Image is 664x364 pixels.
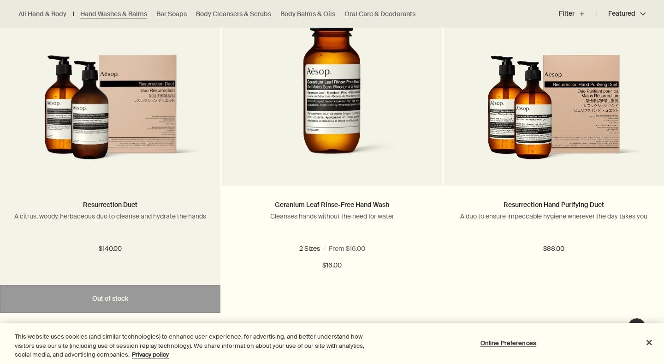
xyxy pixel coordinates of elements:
[341,244,371,253] span: 16.9 fl oz
[15,332,365,359] div: This website uses cookies (and similar technologies) to enhance user experience, for advertising,...
[504,200,604,209] a: Resurrection Hand Purifying Duet
[275,200,389,209] a: Geranium Leaf Rinse-Free Hand Wash
[14,212,207,220] p: A citrus, woody, herbaceous duo to cleanse and hydrate the hands
[597,3,646,25] button: Featured
[236,212,428,220] p: Cleanses hands without the need for water
[196,10,271,18] a: Body Cleansers & Scrubs
[222,1,442,186] a: Geranium Leaf Rinse Free 50mL
[80,10,147,18] a: Hand Washes & Balms
[559,3,597,25] button: Filter
[14,55,207,172] img: Resurrection Duet in outer carton
[132,351,169,358] a: More information about your privacy, opens in a new tab
[457,212,650,220] p: A duo to ensure impeccable hygiene wherever the day takes you
[628,318,646,336] button: Live Assistance
[83,200,137,209] a: Resurrection Duet
[480,334,537,352] button: Online Preferences, Opens the preference center dialog
[280,10,335,18] a: Body Balms & Oils
[322,260,342,271] span: $16.00
[344,10,415,18] a: Oral Care & Deodorants
[444,1,664,186] a: Resurrection Hand Purifying Duet product and box
[457,55,650,172] img: Resurrection Hand Purifying Duet product and box
[543,243,564,255] span: $88.00
[639,332,659,352] button: Close
[299,244,324,253] span: 1.7 fl oz
[244,1,419,172] img: Geranium Leaf Rinse Free 50mL
[99,243,122,255] span: $140.00
[156,10,187,18] a: Bar Soaps
[18,10,66,18] a: All Hand & Body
